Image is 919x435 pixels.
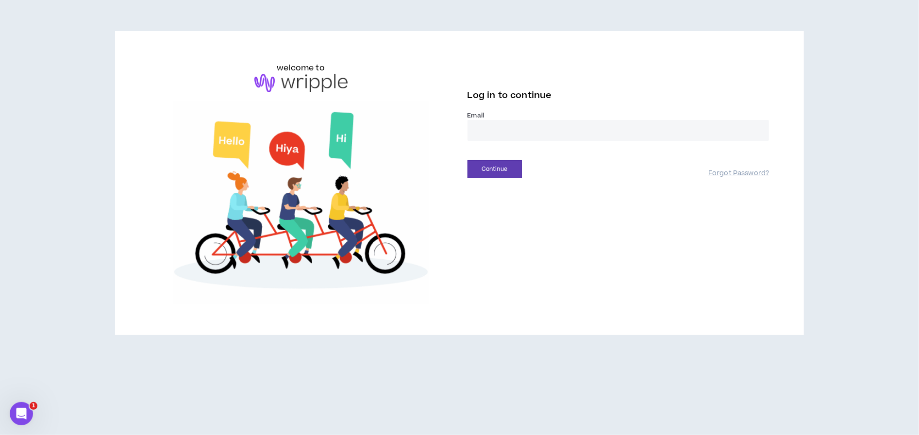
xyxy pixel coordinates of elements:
[468,160,522,178] button: Continue
[10,402,33,425] iframe: Intercom live chat
[468,89,552,101] span: Log in to continue
[254,74,348,92] img: logo-brand.png
[150,102,452,304] img: Welcome to Wripple
[708,169,769,178] a: Forgot Password?
[468,111,769,120] label: Email
[30,402,37,410] span: 1
[277,62,325,74] h6: welcome to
